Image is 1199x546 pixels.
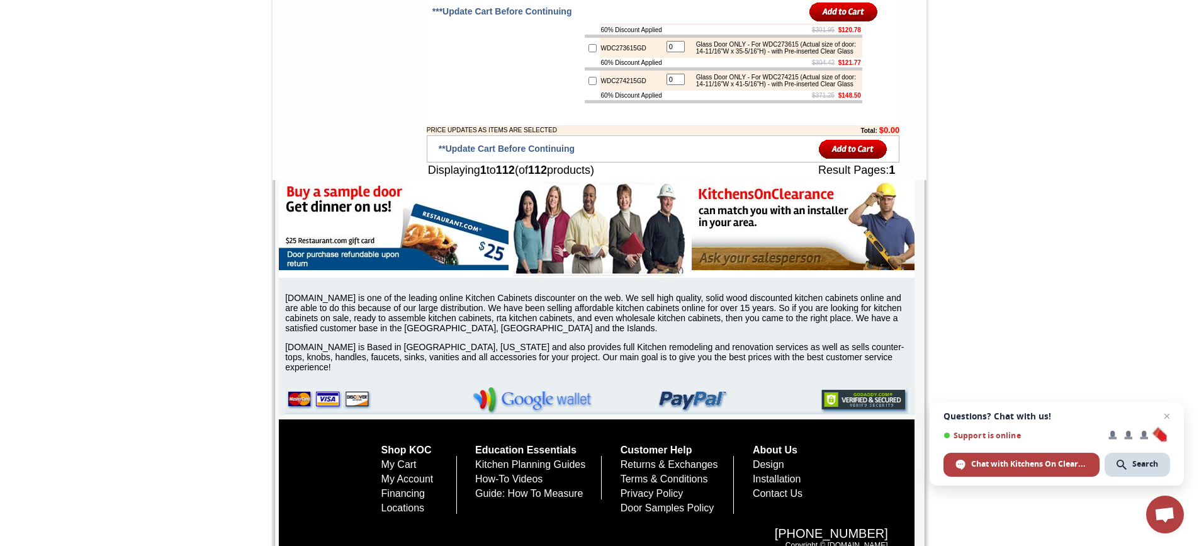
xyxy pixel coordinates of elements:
td: 60% Discount Applied [600,58,663,67]
td: PRICE UPDATES AS ITEMS ARE SELECTED [427,125,791,135]
b: $120.78 [838,26,861,33]
a: Door Samples Policy [621,503,714,513]
b: $0.00 [879,125,900,135]
img: spacer.gif [32,35,34,36]
a: About Us [753,445,797,455]
b: Total: [860,127,877,134]
p: [DOMAIN_NAME] is one of the leading online Kitchen Cabinets discounter on the web. We sell high q... [285,293,915,333]
b: $121.77 [838,59,861,66]
td: 60% Discount Applied [600,25,663,35]
h5: Customer Help [621,445,735,456]
a: Locations [381,503,425,513]
img: spacer.gif [106,35,108,36]
b: 1 [889,164,895,176]
td: Alabaster Shaker [34,57,66,70]
img: spacer.gif [146,35,148,36]
a: Financing [381,488,425,499]
td: Displaying to (of products) [427,162,745,178]
a: Education Essentials [475,445,577,455]
td: Bellmonte Maple [182,57,214,70]
div: Glass Door ONLY - For WDC274215 (Actual size of door: 14-11/16"W x 41-5/16"H) - with Pre-inserted... [690,74,859,88]
b: 112 [528,164,547,176]
span: Search [1132,458,1158,470]
a: Open chat [1146,496,1184,533]
a: Terms & Conditions [621,474,708,484]
td: [PERSON_NAME] Yellow Walnut [68,57,106,71]
input: Add to Cart [809,1,878,22]
span: Support is online [943,431,1100,440]
b: $148.50 [838,92,861,99]
a: Installation [753,474,801,484]
td: WDC274215GD [600,71,663,91]
a: Returns & Exchanges [621,459,718,470]
td: Baycreek Gray [148,57,180,70]
s: $301.95 [812,26,835,33]
a: My Account [381,474,434,484]
img: pdf.png [2,3,12,13]
td: 60% Discount Applied [600,91,663,100]
td: [PERSON_NAME] White Shaker [108,57,147,71]
div: Glass Door ONLY - For WDC273615 (Actual size of door: 14-11/16"W x 35-5/16"H) - with Pre-inserted... [690,41,859,55]
a: Design [753,459,784,470]
span: ***Update Cart Before Continuing [432,6,572,16]
a: Shop KOC [381,445,432,455]
td: WDC273615GD [600,38,663,58]
span: Chat with Kitchens On Clearance [943,453,1100,477]
a: Kitchen Planning Guides [475,459,585,470]
td: Result Pages: [745,162,900,178]
a: How-To Videos [475,474,543,484]
span: [PHONE_NUMBER] [322,526,888,541]
a: Guide: How To Measure [475,488,583,499]
img: spacer.gif [214,35,216,36]
a: Contact Us [753,488,802,499]
img: spacer.gif [66,35,68,36]
span: Search [1105,453,1170,477]
a: Privacy Policy [621,488,684,499]
b: 1 [480,164,487,176]
span: **Update Cart Before Continuing [439,144,575,154]
span: Questions? Chat with us! [943,411,1170,421]
s: $371.25 [812,92,835,99]
td: [PERSON_NAME] Blue Shaker [216,57,254,71]
img: spacer.gif [180,35,182,36]
b: Price Sheet View in PDF Format [14,5,102,12]
span: Chat with Kitchens On Clearance [971,458,1088,470]
a: My Cart [381,459,417,470]
b: 112 [496,164,515,176]
s: $304.42 [812,59,835,66]
a: Price Sheet View in PDF Format [14,2,102,13]
p: [DOMAIN_NAME] is Based in [GEOGRAPHIC_DATA], [US_STATE] and also provides full Kitchen remodeling... [285,342,915,372]
input: Add to Cart [819,139,887,159]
